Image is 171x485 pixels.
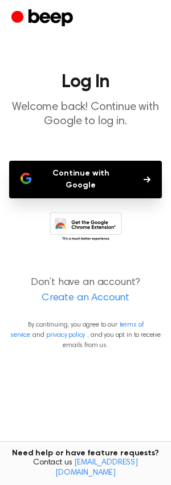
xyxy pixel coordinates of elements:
a: privacy policy [46,332,85,339]
a: Create an Account [11,291,160,306]
p: By continuing, you agree to our and , and you opt in to receive emails from us. [9,320,162,350]
a: [EMAIL_ADDRESS][DOMAIN_NAME] [55,459,138,477]
button: Continue with Google [9,161,162,198]
h1: Log In [9,73,162,91]
a: Beep [11,7,76,30]
span: Contact us [7,458,164,478]
p: Welcome back! Continue with Google to log in. [9,100,162,129]
p: Don’t have an account? [9,275,162,306]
